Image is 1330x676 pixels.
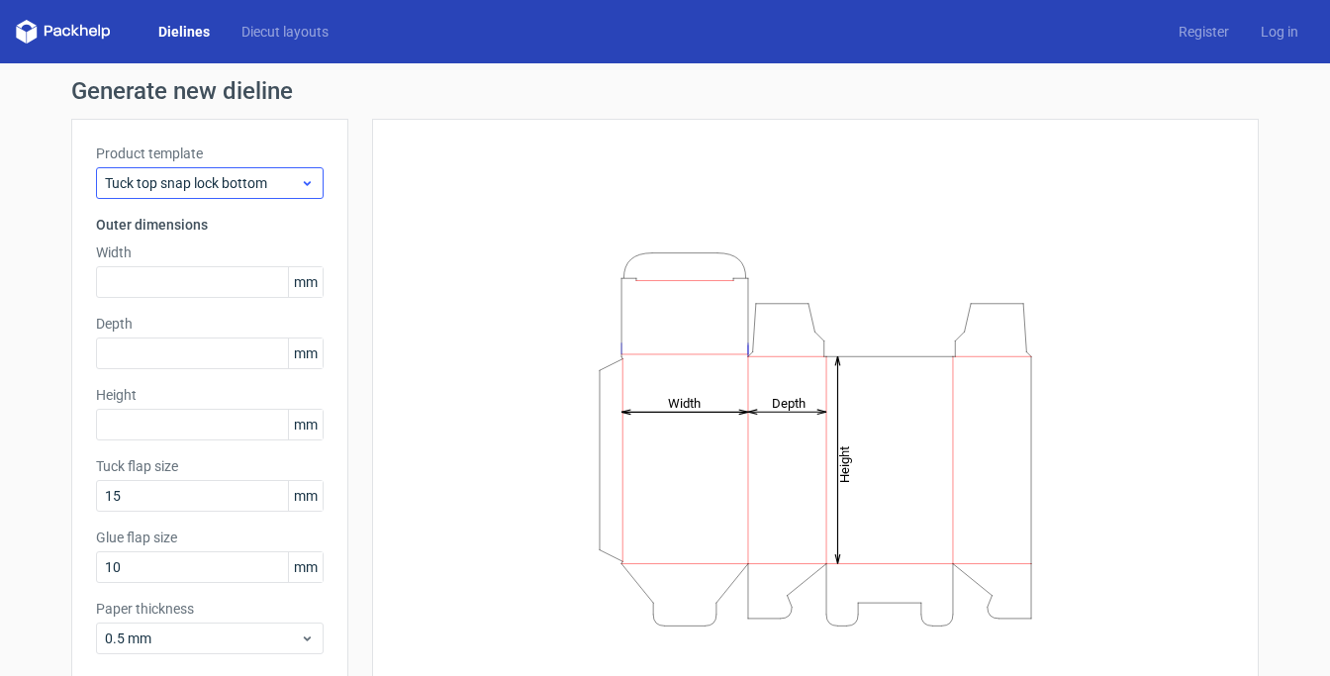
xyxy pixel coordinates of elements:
tspan: Width [668,395,701,410]
label: Paper thickness [96,599,324,619]
h1: Generate new dieline [71,79,1259,103]
span: 0.5 mm [105,628,300,648]
label: Glue flap size [96,528,324,547]
tspan: Height [837,445,852,482]
label: Product template [96,144,324,163]
label: Tuck flap size [96,456,324,476]
label: Depth [96,314,324,334]
span: mm [288,481,323,511]
a: Diecut layouts [226,22,344,42]
h3: Outer dimensions [96,215,324,235]
span: mm [288,552,323,582]
span: mm [288,338,323,368]
span: mm [288,410,323,439]
span: mm [288,267,323,297]
a: Dielines [142,22,226,42]
tspan: Depth [772,395,806,410]
span: Tuck top snap lock bottom [105,173,300,193]
a: Log in [1245,22,1314,42]
label: Width [96,242,324,262]
a: Register [1163,22,1245,42]
label: Height [96,385,324,405]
